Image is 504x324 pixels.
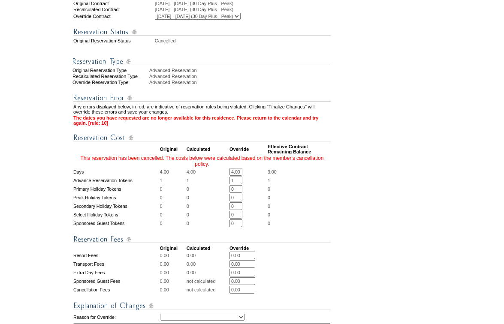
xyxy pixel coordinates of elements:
td: [DATE] - [DATE] (30 Day Plus - Peak) [155,1,331,6]
td: Original [160,246,186,251]
img: Explanation of Changes [73,300,331,311]
img: Reservation Cost [73,132,331,143]
td: Cancellation Fees [73,286,159,294]
td: Effective Contract Remaining Balance [268,144,331,154]
td: [DATE] - [DATE] (30 Day Plus - Peak) [155,7,331,12]
td: 0.00 [160,252,186,259]
td: Cancelled [155,38,331,43]
td: Sponsored Guest Fees [73,277,159,285]
span: 0 [268,204,270,209]
td: 0 [187,194,229,201]
span: 0 [268,186,270,192]
td: Recalculated Contract [73,7,154,12]
td: 0 [160,194,186,201]
span: 0 [268,195,270,200]
td: Original [160,144,186,154]
td: 0 [160,211,186,219]
td: 0.00 [187,260,229,268]
td: 4.00 [187,168,229,176]
td: 1 [187,177,229,184]
span: 0 [268,212,270,217]
td: 0.00 [160,260,186,268]
td: Secondary Holiday Tokens [73,202,159,210]
td: 4.00 [160,168,186,176]
td: Transport Fees [73,260,159,268]
div: Advanced Reservation [149,74,332,79]
div: Recalculated Reservation Type [72,74,148,79]
img: Reservation Fees [73,234,331,245]
img: Reservation Status [73,27,331,37]
td: Original Contract [73,1,154,6]
td: Peak Holiday Tokens [73,194,159,201]
td: Override [229,144,267,154]
td: 0 [187,211,229,219]
img: Reservation Type [72,56,330,67]
td: Calculated [187,144,229,154]
img: Reservation Errors [73,93,331,103]
td: 0 [160,202,186,210]
span: 1 [268,178,270,183]
td: Override Contract [73,13,154,20]
td: Primary Holiday Tokens [73,185,159,193]
td: 0 [160,185,186,193]
td: Advance Reservation Tokens [73,177,159,184]
td: not calculated [187,286,229,294]
td: Resort Fees [73,252,159,259]
td: The dates you have requested are no longer available for this residence. Please return to the cal... [73,115,331,126]
td: 0 [187,185,229,193]
td: 0.00 [160,277,186,285]
span: 0 [268,221,270,226]
div: Override Reservation Type [72,80,148,85]
td: 0.00 [160,269,186,276]
td: Original Reservation Status [73,38,154,43]
td: Select Holiday Tokens [73,211,159,219]
td: Override [229,246,267,251]
div: Original Reservation Type [72,68,148,73]
td: 0 [187,219,229,227]
div: Advanced Reservation [149,80,332,85]
td: not calculated [187,277,229,285]
td: Days [73,168,159,176]
td: 0.00 [160,286,186,294]
td: This reservation has been cancelled. The costs below were calculated based on the member's cancel... [73,155,331,167]
div: Advanced Reservation [149,68,332,73]
span: 3.00 [268,169,277,174]
td: 0.00 [187,269,229,276]
td: 0.00 [187,252,229,259]
td: 0 [160,219,186,227]
td: Reason for Override: [73,312,159,322]
td: Calculated [187,246,229,251]
td: 0 [187,202,229,210]
td: Any errors displayed below, in red, are indicative of reservation rules being violated. Clicking ... [73,104,331,114]
td: 1 [160,177,186,184]
td: Extra Day Fees [73,269,159,276]
td: Sponsored Guest Tokens [73,219,159,227]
